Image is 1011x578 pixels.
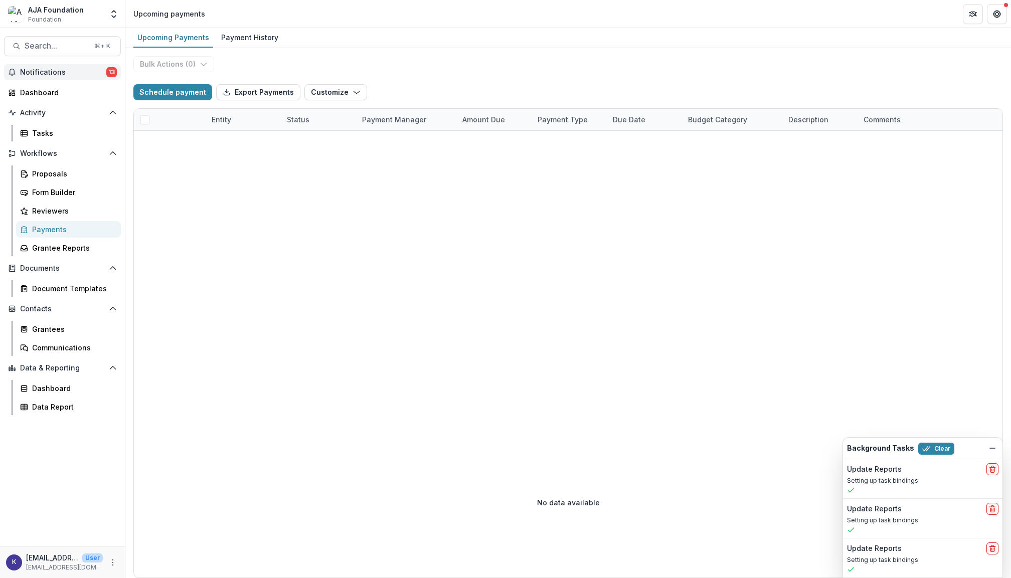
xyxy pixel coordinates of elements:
button: Open Activity [4,105,121,121]
p: User [82,553,103,562]
span: Documents [20,264,105,273]
a: Dashboard [16,380,121,397]
button: delete [986,463,998,475]
span: Data & Reporting [20,364,105,372]
button: Clear [918,443,954,455]
button: Open Data & Reporting [4,360,121,376]
div: AJA Foundation [28,5,84,15]
p: No data available [537,497,600,508]
div: Description [782,114,834,125]
div: Document Templates [32,283,113,294]
p: Setting up task bindings [847,476,998,485]
div: Grantee Reports [32,243,113,253]
span: Foundation [28,15,61,24]
div: Form Builder [32,187,113,198]
button: delete [986,542,998,554]
a: Data Report [16,399,121,415]
div: Amount Due [456,114,511,125]
button: delete [986,503,998,515]
button: Export Payments [216,84,300,100]
div: Description [782,109,858,130]
div: Communications [32,342,113,353]
a: Upcoming Payments [133,28,213,48]
div: ⌘ + K [92,41,112,52]
p: Setting up task bindings [847,555,998,564]
div: Grantees [32,324,113,334]
button: Search... [4,36,121,56]
a: Grantee Reports [16,240,121,256]
h2: Update Reports [847,544,902,553]
div: Entity [206,109,281,130]
p: Setting up task bindings [847,516,998,525]
div: Dashboard [20,87,113,98]
button: Bulk Actions (0) [133,56,214,72]
button: Customize [304,84,367,100]
button: Dismiss [986,442,998,454]
div: Budget Category [682,109,782,130]
div: Due Date [607,114,651,125]
div: Comments [858,114,907,125]
div: Dashboard [32,383,113,394]
h2: Update Reports [847,505,902,513]
div: Entity [206,114,237,125]
div: Payment History [217,30,282,45]
div: Payment Type [532,109,607,130]
div: Status [281,109,356,130]
p: [EMAIL_ADDRESS][DOMAIN_NAME] [26,552,78,563]
div: Amount Due [456,109,532,130]
div: Upcoming payments [133,9,205,19]
span: Search... [25,41,88,51]
nav: breadcrumb [129,7,209,21]
div: Payment Manager [356,114,432,125]
div: Comments [858,109,933,130]
div: Budget Category [682,114,753,125]
div: Upcoming Payments [133,30,213,45]
a: Proposals [16,165,121,182]
div: Payment Type [532,114,594,125]
button: Open entity switcher [107,4,121,24]
a: Payment History [217,28,282,48]
span: Activity [20,109,105,117]
h2: Update Reports [847,465,902,474]
h2: Background Tasks [847,444,914,453]
a: Communications [16,339,121,356]
a: Document Templates [16,280,121,297]
div: Due Date [607,109,682,130]
img: AJA Foundation [8,6,24,22]
a: Reviewers [16,203,121,219]
span: Contacts [20,305,105,313]
button: Open Workflows [4,145,121,161]
button: Get Help [987,4,1007,24]
button: More [107,556,119,568]
a: Payments [16,221,121,238]
div: Status [281,114,315,125]
div: kjarrett@ajafoundation.org [12,559,16,565]
div: Data Report [32,402,113,412]
div: Tasks [32,128,113,138]
div: Proposals [32,168,113,179]
div: Payment Manager [356,109,456,130]
a: Form Builder [16,184,121,201]
div: Reviewers [32,206,113,216]
div: Payments [32,224,113,235]
a: Dashboard [4,84,121,101]
a: Grantees [16,321,121,337]
button: Open Contacts [4,301,121,317]
button: Notifications13 [4,64,121,80]
button: Partners [963,4,983,24]
span: 13 [106,67,117,77]
span: Notifications [20,68,106,77]
a: Tasks [16,125,121,141]
button: Schedule payment [133,84,212,100]
p: [EMAIL_ADDRESS][DOMAIN_NAME] [26,563,103,572]
button: Open Documents [4,260,121,276]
